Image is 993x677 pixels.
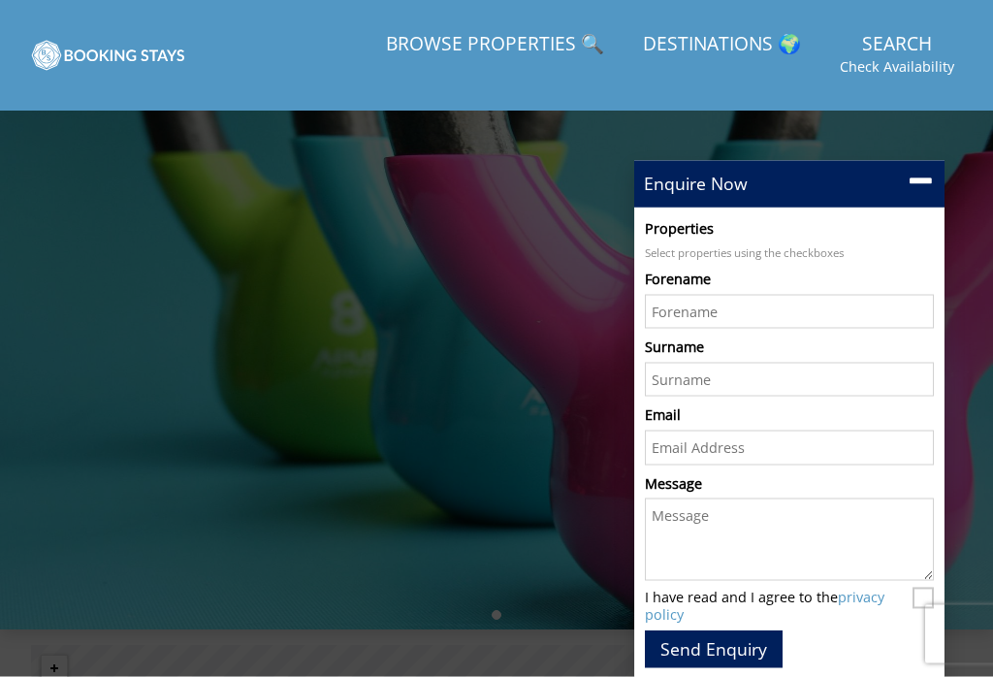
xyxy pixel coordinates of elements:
[378,23,612,67] a: Browse Properties 🔍
[840,57,954,77] small: Check Availability
[645,363,934,398] input: Surname
[645,630,783,668] button: Send Enquiry
[645,295,934,330] input: Forename
[645,404,934,426] label: Email
[645,588,884,623] a: privacy policy
[645,473,934,495] label: Message
[832,23,962,86] a: SearchCheck Availability
[645,244,934,261] p: Select properties using the checkboxes
[645,337,934,358] label: Surname
[645,218,934,240] label: Properties
[635,23,809,67] a: Destinations 🌍
[645,589,906,623] label: I have read and I agree to the
[645,269,934,290] label: Forename
[644,171,935,196] p: Enquire Now
[645,431,934,466] input: Email Address
[31,36,186,75] img: BookingStays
